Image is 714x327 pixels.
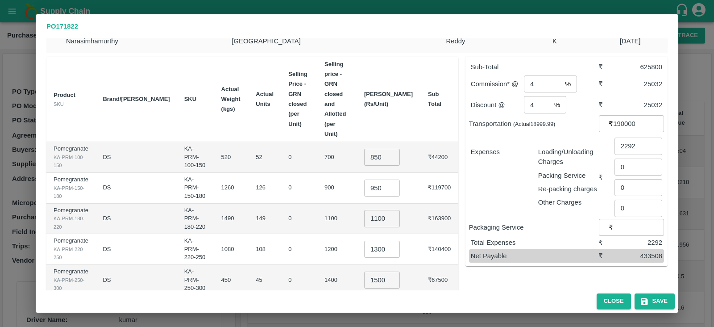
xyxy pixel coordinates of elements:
[364,241,400,258] input: 0
[614,100,662,110] div: 25032
[598,62,614,72] div: ₹
[95,234,177,265] td: DS
[471,79,524,89] p: Commission* @
[469,222,599,232] p: Packaging Service
[184,96,196,102] b: SKU
[421,234,458,265] td: ₹140400
[598,238,614,247] div: ₹
[249,142,281,173] td: 52
[54,276,88,293] div: KA-PRM-250-300
[513,121,555,127] small: (Actual 18999.99 )
[249,173,281,204] td: 126
[538,171,598,180] p: Packing Service
[538,147,598,167] p: Loading/Unloading Charges
[421,204,458,235] td: ₹163900
[609,222,613,232] p: ₹
[214,234,249,265] td: 1080
[95,142,177,173] td: DS
[471,62,598,72] p: Sub-Total
[538,197,598,207] p: Other Charges
[317,142,357,173] td: 700
[364,272,400,289] input: 0
[421,265,458,296] td: ₹67500
[324,61,346,137] b: Selling price - GRN closed and Allotted (per Unit)
[46,204,95,235] td: Pomegranate
[103,96,170,102] b: Brand/[PERSON_NAME]
[471,238,598,247] p: Total Expenses
[249,265,281,296] td: 45
[364,149,400,166] input: 0
[614,79,662,89] div: 25032
[46,265,95,296] td: Pomegranate
[288,71,307,127] b: Selling Price - GRN closed (per Unit)
[471,251,598,261] p: Net Payable
[614,251,662,261] div: 433508
[46,142,95,173] td: Pomegranate
[364,210,400,227] input: 0
[221,86,241,113] b: Actual Weight (kgs)
[281,142,317,173] td: 0
[281,204,317,235] td: 0
[54,245,88,262] div: KA-PRM-220-250
[614,62,662,72] div: 625800
[554,100,560,110] p: %
[364,91,413,107] b: [PERSON_NAME] (Rs/Unit)
[95,204,177,235] td: DS
[538,184,598,194] p: Re-packing charges
[214,142,249,173] td: 520
[281,234,317,265] td: 0
[597,293,631,309] button: Close
[54,184,88,201] div: KA-PRM-150-180
[177,142,214,173] td: KA-PRM-100-150
[317,173,357,204] td: 900
[598,100,614,110] div: ₹
[635,293,675,309] button: Save
[317,265,357,296] td: 1400
[177,234,214,265] td: KA-PRM-220-250
[54,214,88,231] div: KA-PRM-180-220
[46,173,95,204] td: Pomegranate
[421,142,458,173] td: ₹44200
[95,265,177,296] td: DS
[428,91,441,107] b: Sub Total
[214,265,249,296] td: 450
[281,265,317,296] td: 0
[54,92,75,98] b: Product
[281,173,317,204] td: 0
[177,173,214,204] td: KA-PRM-150-180
[54,153,88,170] div: KA-PRM-100-150
[609,119,613,129] p: ₹
[598,251,614,261] div: ₹
[249,234,281,265] td: 108
[214,173,249,204] td: 1260
[95,173,177,204] td: DS
[364,180,400,197] input: 0
[177,265,214,296] td: KA-PRM-250-300
[54,100,88,108] div: SKU
[317,204,357,235] td: 1100
[598,172,614,182] div: ₹
[614,238,662,247] div: 2292
[256,91,274,107] b: Actual Units
[565,79,571,89] p: %
[249,204,281,235] td: 149
[46,234,95,265] td: Pomegranate
[471,147,531,157] p: Expenses
[317,234,357,265] td: 1200
[214,204,249,235] td: 1490
[177,204,214,235] td: KA-PRM-180-220
[46,23,78,30] b: PO 171822
[598,79,614,89] div: ₹
[471,100,524,110] p: Discount @
[421,173,458,204] td: ₹119700
[469,119,599,129] p: Transportation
